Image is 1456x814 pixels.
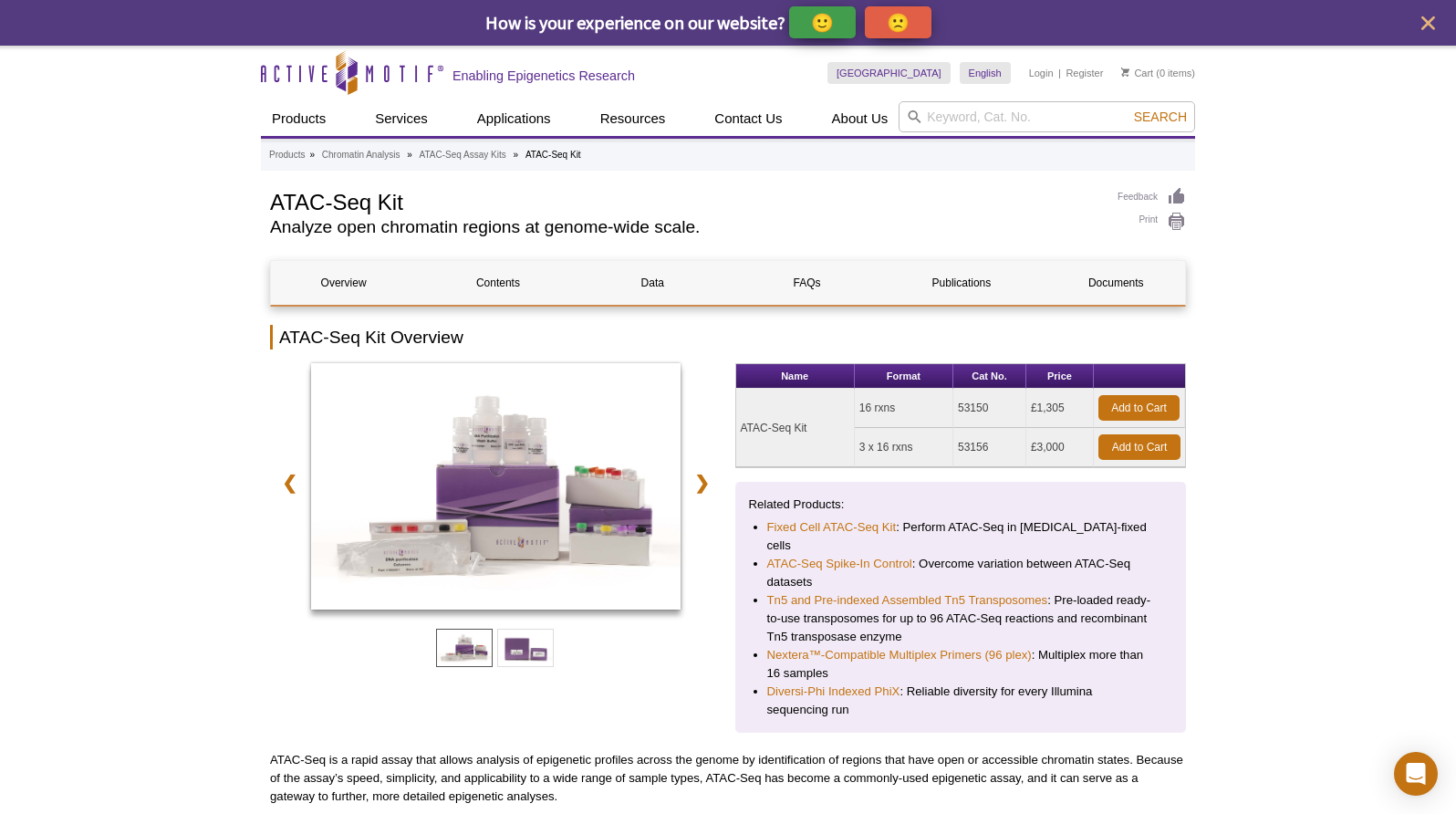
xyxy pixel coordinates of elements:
[821,101,900,136] a: About Us
[580,261,725,305] a: Data
[1026,364,1094,389] th: Price
[1026,389,1094,428] td: £1,305
[953,364,1026,389] th: Cat No.
[767,646,1032,664] a: Nextera™-Compatible Multiplex Primers (96 plex)
[953,389,1026,428] td: 53150
[1044,261,1189,305] a: Documents
[271,261,416,305] a: Overview
[1118,212,1186,232] a: Print
[827,62,951,84] a: [GEOGRAPHIC_DATA]
[887,11,910,34] p: 🙁
[269,147,305,163] a: Products
[407,150,412,160] li: »
[767,518,1155,555] li: : Perform ATAC-Seq in [MEDICAL_DATA]-fixed cells
[311,363,681,610] img: ATAC-Seq Kit
[682,462,722,504] a: ❯
[960,62,1011,84] a: English
[767,591,1048,610] a: Tn5 and Pre-indexed Assembled Tn5 Transposomes
[1394,752,1438,796] div: Open Intercom Messenger
[1121,68,1129,77] img: Your Cart
[452,68,635,84] h2: Enabling Epigenetics Research
[589,101,677,136] a: Resources
[767,555,1155,591] li: : Overcome variation between ATAC-Seq datasets
[1098,434,1180,460] a: Add to Cart
[270,751,1186,806] p: ATAC-Seq is a rapid assay that allows analysis of epigenetic profiles across the genome by identi...
[767,683,1155,719] li: : Reliable diversity for every Illumina sequencing run
[855,389,953,428] td: 16 rxns
[1066,67,1103,79] a: Register
[736,364,855,389] th: Name
[811,11,834,34] p: 🙂
[734,261,879,305] a: FAQs
[855,428,953,467] td: 3 x 16 rxns
[1417,12,1440,35] button: close
[514,150,519,160] li: »
[1128,109,1192,125] button: Search
[767,591,1155,646] li: : Pre-loaded ready-to-use transposomes for up to 96 ATAC-Seq reactions and recombinant Tn5 transp...
[1029,67,1054,79] a: Login
[1098,395,1180,421] a: Add to Cart
[1121,67,1153,79] a: Cart
[767,683,900,701] a: Diversi-Phi Indexed PhiX
[322,147,400,163] a: Chromatin Analysis
[270,219,1099,235] h2: Analyze open chromatin regions at genome-wide scale.
[270,462,309,504] a: ❮
[261,101,337,136] a: Products
[1121,62,1195,84] li: (0 items)
[270,187,1099,214] h1: ATAC-Seq Kit
[1134,110,1187,124] span: Search
[953,428,1026,467] td: 53156
[899,101,1195,132] input: Keyword, Cat. No.
[767,646,1155,683] li: : Multiplex more than 16 samples
[485,11,785,34] span: How is your experience on our website?
[889,261,1034,305] a: Publications
[1118,187,1186,207] a: Feedback
[1058,62,1061,84] li: |
[749,496,1173,514] p: Related Products:
[309,150,315,160] li: »
[420,147,506,163] a: ATAC-Seq Assay Kits
[767,555,912,573] a: ATAC-Seq Spike-In Control
[425,261,570,305] a: Contents
[736,389,855,467] td: ATAC-Seq Kit
[364,101,439,136] a: Services
[855,364,953,389] th: Format
[767,518,897,537] a: Fixed Cell ATAC-Seq Kit
[525,150,581,160] li: ATAC-Seq Kit
[311,363,681,615] a: ATAC-Seq Kit
[466,101,562,136] a: Applications
[1026,428,1094,467] td: £3,000
[703,101,793,136] a: Contact Us
[270,325,1186,350] h2: ATAC-Seq Kit Overview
